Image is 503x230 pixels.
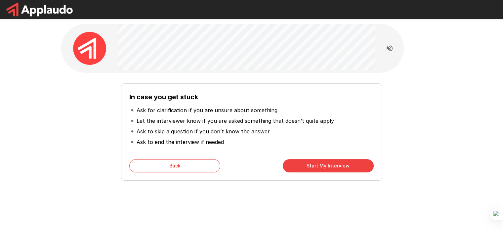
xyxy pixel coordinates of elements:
p: Let the interviewer know if you are asked something that doesn’t quite apply [137,117,334,125]
p: Ask to end the interview if needed [137,138,224,146]
p: Ask for clarification if you are unsure about something [137,106,277,114]
button: Start My Interview [283,159,374,172]
b: In case you get stuck [129,93,198,101]
p: Ask to skip a question if you don’t know the answer [137,127,270,135]
button: Back [129,159,220,172]
button: Read questions aloud [383,42,396,55]
img: applaudo_avatar.png [73,32,106,65]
